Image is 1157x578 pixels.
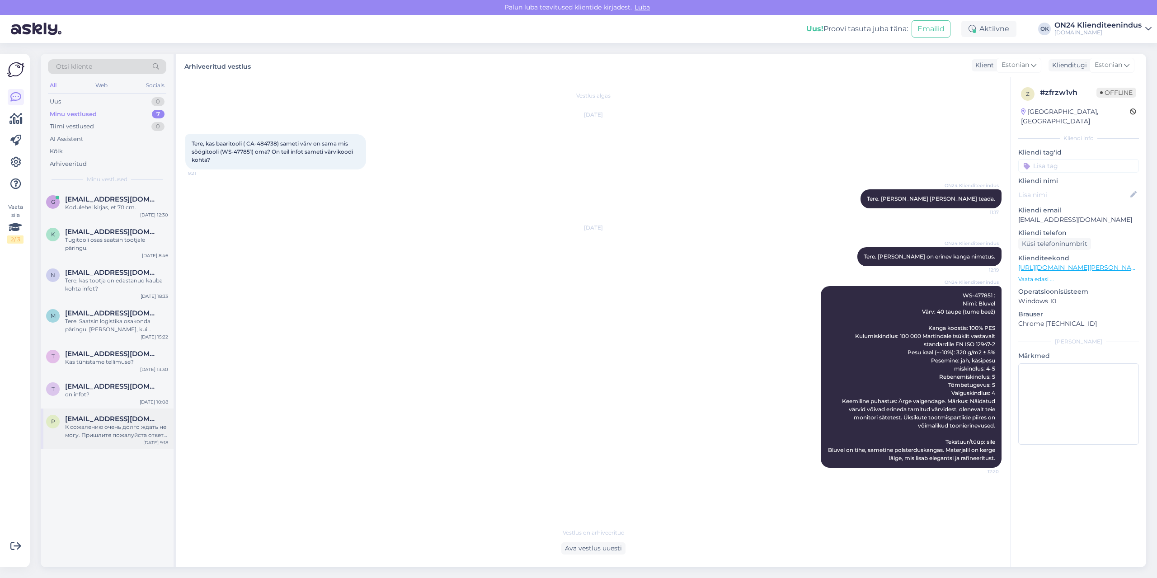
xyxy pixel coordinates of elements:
[140,399,168,405] div: [DATE] 10:08
[50,97,61,106] div: Uus
[1054,22,1152,36] a: ON24 Klienditeenindus[DOMAIN_NAME]
[65,350,159,358] span: toomas.raist@gmail.com
[51,418,55,425] span: P
[48,80,58,91] div: All
[945,240,999,247] span: ON24 Klienditeenindus
[143,439,168,446] div: [DATE] 9:18
[141,293,168,300] div: [DATE] 18:33
[961,21,1016,37] div: Aktiivne
[185,111,1002,119] div: [DATE]
[65,268,159,277] span: nele.mandla@gmail.com
[1054,29,1142,36] div: [DOMAIN_NAME]
[7,203,24,244] div: Vaata siia
[945,182,999,189] span: ON24 Klienditeenindus
[52,385,55,392] span: t
[94,80,109,91] div: Web
[1018,238,1091,250] div: Küsi telefoninumbrit
[65,415,159,423] span: Pavelumb@gmail.com
[867,195,995,202] span: Tere. [PERSON_NAME] [PERSON_NAME] teada.
[65,390,168,399] div: on infot?
[65,309,159,317] span: mennuke85@gmail.com
[945,279,999,286] span: ON24 Klienditeenindus
[561,542,626,555] div: Ava vestlus uuesti
[51,312,56,319] span: m
[50,160,87,169] div: Arhiveeritud
[188,170,222,177] span: 9:21
[1002,60,1029,70] span: Estonian
[51,231,55,238] span: k
[7,235,24,244] div: 2 / 3
[1018,296,1139,306] p: Windows 10
[192,140,354,163] span: Tere, kas baaritooli ( CA-484738) sameti värv on sama mis söögitooli (WS-477851) oma? On teil inf...
[1018,159,1139,173] input: Lisa tag
[1019,190,1129,200] input: Lisa nimi
[87,175,127,183] span: Minu vestlused
[151,97,165,106] div: 0
[51,198,55,205] span: g
[65,203,168,211] div: Kodulehel kirjas, et 70 cm.
[1021,107,1130,126] div: [GEOGRAPHIC_DATA], [GEOGRAPHIC_DATA]
[1018,310,1139,319] p: Brauser
[806,23,908,34] div: Proovi tasuta juba täna:
[1054,22,1142,29] div: ON24 Klienditeenindus
[65,358,168,366] div: Kas tühistame tellimuse?
[1018,206,1139,215] p: Kliendi email
[52,353,55,360] span: t
[1026,90,1030,97] span: z
[184,59,251,71] label: Arhiveeritud vestlus
[1049,61,1087,70] div: Klienditugi
[65,195,159,203] span: gert.haljasmae@gmail.com
[65,382,159,390] span: tiia069@gmail.com
[56,62,92,71] span: Otsi kliente
[1018,287,1139,296] p: Operatsioonisüsteem
[1018,134,1139,142] div: Kliendi info
[50,122,94,131] div: Tiimi vestlused
[185,92,1002,100] div: Vestlus algas
[65,228,159,236] span: kristel.hommik@mail.ee
[965,267,999,273] span: 12:19
[65,236,168,252] div: Tugitooli osas saatsin tootjale päringu.
[1096,88,1136,98] span: Offline
[50,110,97,119] div: Minu vestlused
[965,468,999,475] span: 12:20
[1018,148,1139,157] p: Kliendi tag'id
[140,366,168,373] div: [DATE] 13:30
[864,253,995,260] span: Tere. [PERSON_NAME] on erinev kanga nimetus.
[1018,176,1139,186] p: Kliendi nimi
[65,317,168,334] div: Tere. Saatsin logistika osakonda päringu. [PERSON_NAME], kui saabub vastus.
[1018,215,1139,225] p: [EMAIL_ADDRESS][DOMAIN_NAME]
[1018,254,1139,263] p: Klienditeekond
[185,224,1002,232] div: [DATE]
[140,211,168,218] div: [DATE] 12:30
[806,24,823,33] b: Uus!
[51,272,55,278] span: n
[152,110,165,119] div: 7
[65,423,168,439] div: К сожалению очень долго ждать не могу. Пришлите пожалуйста ответ на почте [EMAIL_ADDRESS][DOMAIN_...
[1018,338,1139,346] div: [PERSON_NAME]
[7,61,24,78] img: Askly Logo
[50,147,63,156] div: Kõik
[142,252,168,259] div: [DATE] 8:46
[151,122,165,131] div: 0
[1040,87,1096,98] div: # zfrzw1vh
[632,3,653,11] span: Luba
[563,529,625,537] span: Vestlus on arhiveeritud
[65,277,168,293] div: Tere, kas tootja on edastanud kauba kohta infot?
[1095,60,1122,70] span: Estonian
[965,209,999,216] span: 11:17
[50,135,83,144] div: AI Assistent
[1018,351,1139,361] p: Märkmed
[1018,319,1139,329] p: Chrome [TECHNICAL_ID]
[1038,23,1051,35] div: OK
[141,334,168,340] div: [DATE] 15:22
[144,80,166,91] div: Socials
[1018,275,1139,283] p: Vaata edasi ...
[1018,228,1139,238] p: Kliendi telefon
[972,61,994,70] div: Klient
[912,20,950,38] button: Emailid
